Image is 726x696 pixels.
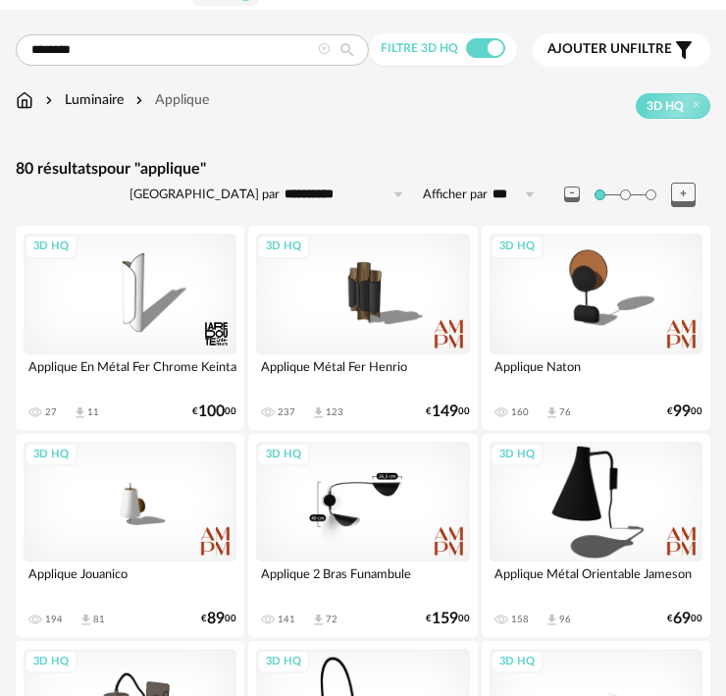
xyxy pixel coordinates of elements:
[672,38,696,62] span: Filter icon
[257,650,310,674] div: 3D HQ
[45,406,57,418] div: 27
[256,354,469,394] div: Applique Métal Fer Henrio
[201,613,236,625] div: € 00
[257,443,310,467] div: 3D HQ
[381,42,458,54] span: Filtre 3D HQ
[511,614,529,625] div: 158
[326,614,337,625] div: 72
[16,226,244,429] a: 3D HQ Applique En Métal Fer Chrome Keinta 27 Download icon 11 €10000
[482,434,710,637] a: 3D HQ Applique Métal Orientable Jameson 158 Download icon 96 €6900
[533,33,710,67] button: Ajouter unfiltre Filter icon
[192,405,236,418] div: € 00
[482,226,710,429] a: 3D HQ Applique Naton 160 Download icon 76 €9900
[93,614,105,625] div: 81
[647,98,684,114] span: 3D HQ
[426,613,470,625] div: € 00
[426,405,470,418] div: € 00
[311,613,326,627] span: Download icon
[490,562,702,601] div: Applique Métal Orientable Jameson
[16,90,33,110] img: svg+xml;base64,PHN2ZyB3aWR0aD0iMTYiIGhlaWdodD0iMTciIHZpZXdCb3g9IjAgMCAxNiAxNyIgZmlsbD0ibm9uZSIgeG...
[432,405,458,418] span: 149
[432,613,458,625] span: 159
[41,90,124,110] div: Luminaire
[423,187,488,203] label: Afficher par
[98,161,206,177] span: pour "applique"
[73,405,87,420] span: Download icon
[248,434,477,637] a: 3D HQ Applique 2 Bras Funambule 141 Download icon 72 €15900
[667,405,702,418] div: € 00
[41,90,57,110] img: svg+xml;base64,PHN2ZyB3aWR0aD0iMTYiIGhlaWdodD0iMTYiIHZpZXdCb3g9IjAgMCAxNiAxNiIgZmlsbD0ibm9uZSIgeG...
[78,613,93,627] span: Download icon
[544,405,559,420] span: Download icon
[256,562,469,601] div: Applique 2 Bras Funambule
[45,614,63,625] div: 194
[673,613,691,625] span: 69
[278,406,295,418] div: 237
[257,235,310,259] div: 3D HQ
[326,406,343,418] div: 123
[311,405,326,420] span: Download icon
[547,41,672,58] span: filtre
[544,613,559,627] span: Download icon
[547,42,630,56] span: Ajouter un
[87,406,99,418] div: 11
[248,226,477,429] a: 3D HQ Applique Métal Fer Henrio 237 Download icon 123 €14900
[130,187,280,203] label: [GEOGRAPHIC_DATA] par
[16,434,244,637] a: 3D HQ Applique Jouanico 194 Download icon 81 €8900
[491,235,544,259] div: 3D HQ
[25,443,78,467] div: 3D HQ
[490,354,702,394] div: Applique Naton
[667,613,702,625] div: € 00
[198,405,225,418] span: 100
[511,406,529,418] div: 160
[16,159,710,180] div: 80 résultats
[491,443,544,467] div: 3D HQ
[673,405,691,418] span: 99
[24,354,236,394] div: Applique En Métal Fer Chrome Keinta
[559,406,571,418] div: 76
[207,613,225,625] span: 89
[559,614,571,625] div: 96
[278,614,295,625] div: 141
[25,235,78,259] div: 3D HQ
[25,650,78,674] div: 3D HQ
[24,562,236,601] div: Applique Jouanico
[491,650,544,674] div: 3D HQ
